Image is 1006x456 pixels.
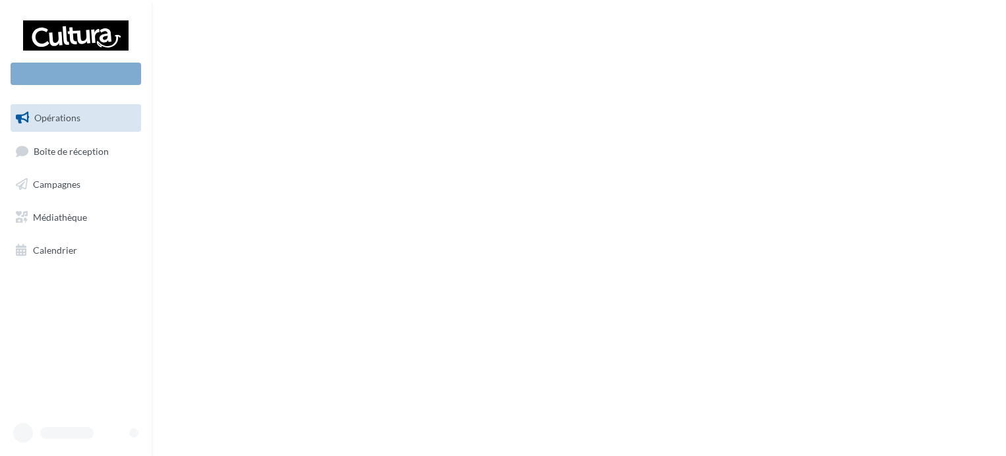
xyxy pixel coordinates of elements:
a: Opérations [8,104,144,132]
a: Boîte de réception [8,137,144,165]
span: Calendrier [33,244,77,255]
span: Campagnes [33,179,80,190]
div: Nouvelle campagne [11,63,141,85]
span: Opérations [34,112,80,123]
span: Médiathèque [33,212,87,223]
a: Médiathèque [8,204,144,231]
a: Campagnes [8,171,144,198]
a: Calendrier [8,237,144,264]
span: Boîte de réception [34,145,109,156]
